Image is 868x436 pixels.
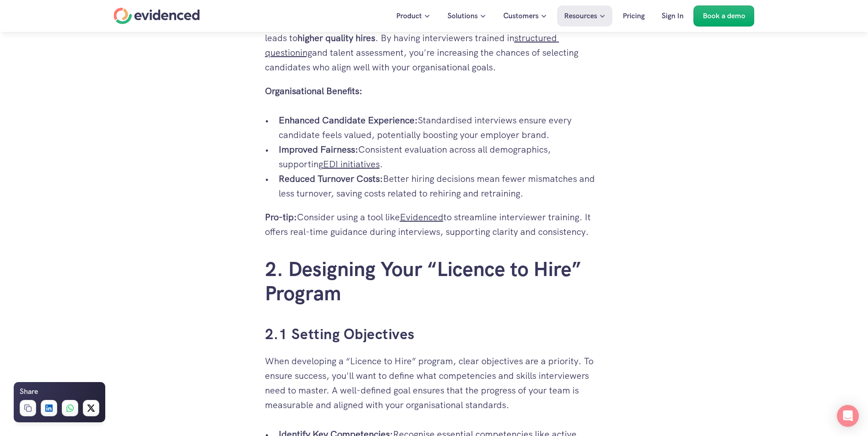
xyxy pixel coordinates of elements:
[837,405,859,427] div: Open Intercom Messenger
[396,10,422,22] p: Product
[662,10,684,22] p: Sign In
[114,8,200,24] a: Home
[503,10,539,22] p: Customers
[279,144,358,155] strong: Improved Fairness:
[20,386,38,398] h6: Share
[279,114,418,126] strong: Enhanced Candidate Experience:
[265,256,586,306] a: 2. Designing Your “Licence to Hire” Program
[616,5,652,27] a: Pricing
[447,10,478,22] p: Solutions
[279,142,604,171] p: Consistent evaluation across all demographics, supporting .
[279,171,604,201] p: Better hiring decisions mean fewer mismatches and less turnover, saving costs related to rehiring...
[265,211,297,223] strong: Pro-tip:
[400,211,443,223] a: Evidenced
[265,324,415,344] a: 2.1 Setting Objectives
[655,5,690,27] a: Sign In
[265,210,604,239] p: Consider using a tool like to streamline interviewer training. It offers real-time guidance durin...
[279,173,383,185] strong: Reduced Turnover Costs:
[623,10,645,22] p: Pricing
[703,10,745,22] p: Book a demo
[323,158,380,170] a: EDI initiatives
[265,85,362,97] strong: Organisational Benefits:
[279,113,604,142] p: Standardised interviews ensure every candidate feels valued, potentially boosting your employer b...
[694,5,755,27] a: Book a demo
[265,354,604,412] p: When developing a “Licence to Hire” program, clear objectives are a priority. To ensure success, ...
[564,10,597,22] p: Resources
